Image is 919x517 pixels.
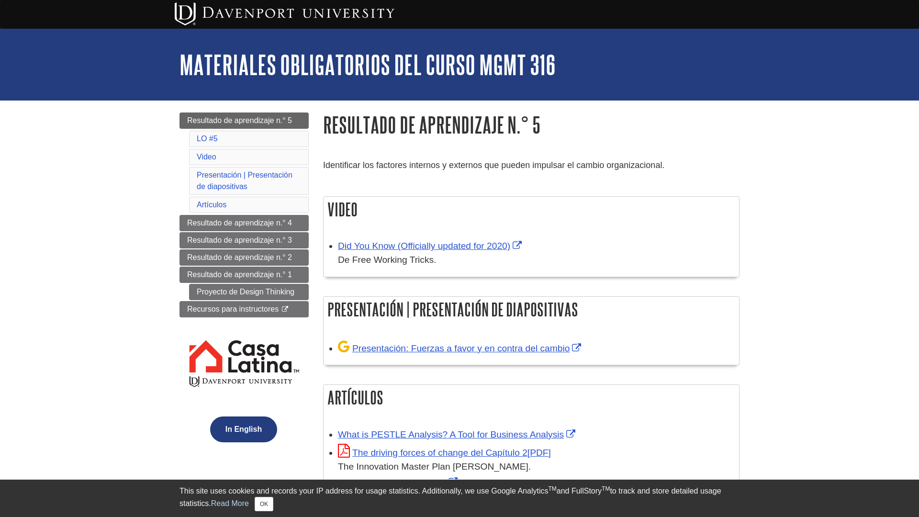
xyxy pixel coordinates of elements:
[324,197,739,222] h2: Video
[338,460,734,474] div: The Innovation Master Plan [PERSON_NAME].
[210,416,277,442] button: In English
[179,267,309,283] a: Resultado de aprendizaje n.° 1
[197,135,218,143] a: LO #5
[187,116,292,124] span: Resultado de aprendizaje n.° 5
[255,497,273,511] button: Close
[179,485,740,511] div: This site uses cookies and records your IP address for usage statistics. Additionally, we use Goo...
[324,385,739,410] h2: Artículos
[179,112,309,459] div: Guide Page Menu
[281,306,289,313] i: This link opens in a new window
[197,201,226,209] a: Artículos
[187,236,292,244] span: Resultado de aprendizaje n.° 3
[179,249,309,266] a: Resultado de aprendizaje n.° 2
[179,301,309,317] a: Recursos para instructores
[338,253,734,267] div: De Free Working Tricks.
[211,499,249,507] a: Read More
[179,50,556,79] a: Materiales obligatorios del curso MGMT 316
[338,343,583,353] a: Link opens in new window
[208,425,280,433] a: In English
[602,485,610,492] sup: TM
[338,429,578,439] a: Link opens in new window
[324,297,739,322] h2: Presentación | Presentación de diapositivas
[187,305,279,313] span: Recursos para instructores
[187,219,292,227] span: Resultado de aprendizaje n.° 4
[323,160,664,170] span: Identificar los factores internos y externos que pueden impulsar el cambio organizacional.
[179,232,309,248] a: Resultado de aprendizaje n.° 3
[338,448,551,458] a: Link opens in new window
[338,477,460,487] a: Link opens in new window
[179,215,309,231] a: Resultado de aprendizaje n.° 4
[189,284,309,300] a: Proyecto de Design Thinking
[323,112,740,137] h1: Resultado de aprendizaje n.° 5
[175,2,394,25] img: Davenport University
[179,112,309,129] a: Resultado de aprendizaje n.° 5
[187,270,292,279] span: Resultado de aprendizaje n.° 1
[548,485,556,492] sup: TM
[197,171,292,191] a: Presentación | Presentación de diapositivas
[338,241,524,251] a: Link opens in new window
[197,153,216,161] a: Video
[187,253,292,261] span: Resultado de aprendizaje n.° 2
